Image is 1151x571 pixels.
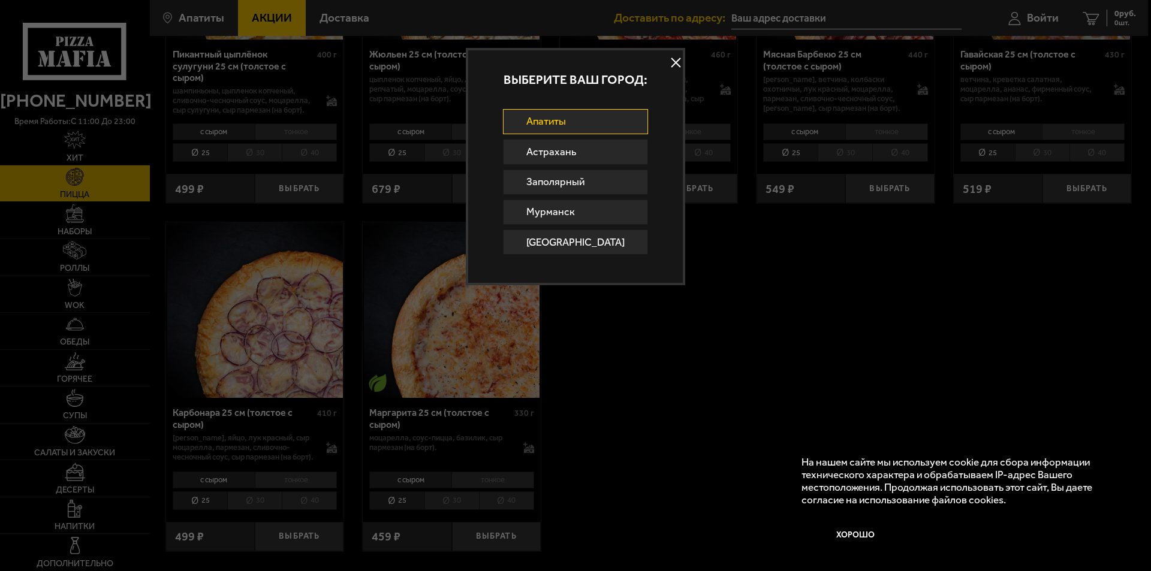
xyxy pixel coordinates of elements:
[503,229,649,255] a: [GEOGRAPHIC_DATA]
[503,109,649,134] a: Апатиты
[468,73,683,86] p: Выберите ваш город:
[503,170,649,195] a: Заполярный
[503,139,649,164] a: Астрахань
[503,200,649,225] a: Мурманск
[802,456,1116,506] p: На нашем сайте мы используем cookie для сбора информации технического характера и обрабатываем IP...
[802,517,909,553] button: Хорошо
